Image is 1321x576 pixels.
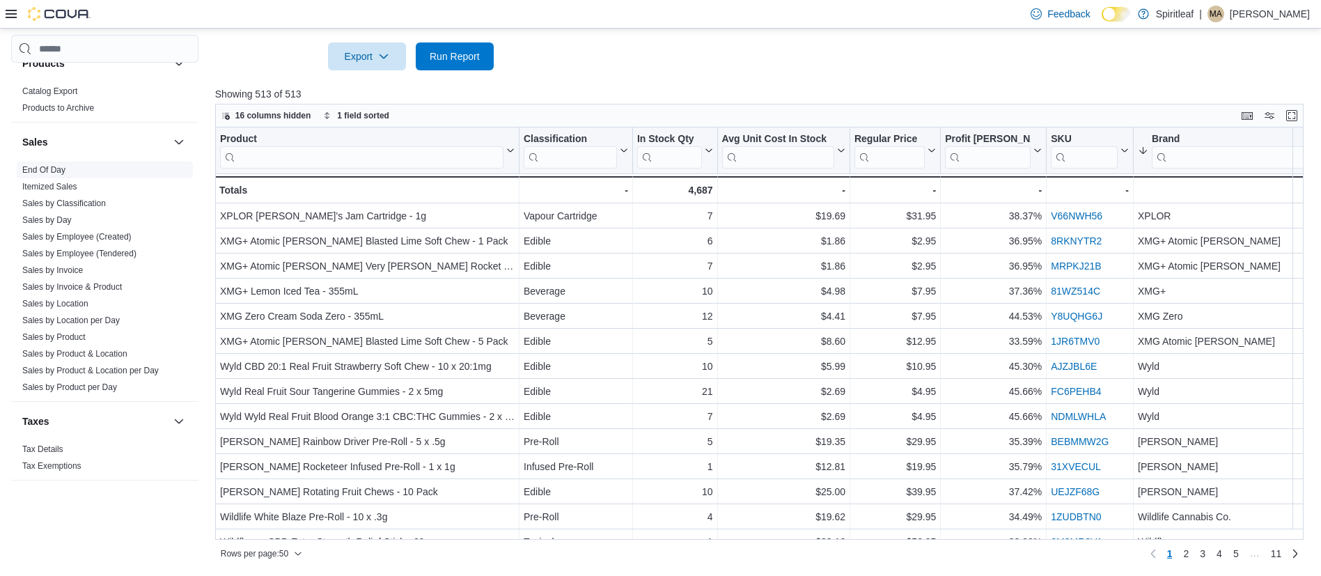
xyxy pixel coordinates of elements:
span: Itemized Sales [22,181,77,192]
div: 1 [637,534,713,551]
span: Sales by Day [22,215,72,226]
div: $2.69 [721,409,845,426]
a: 31XVECUL [1051,462,1101,473]
button: Regular Price [854,133,936,169]
button: Products [171,55,187,72]
div: 35.79% [945,459,1042,476]
div: Regular Price [854,133,925,169]
span: 16 columns hidden [235,110,311,121]
div: Product [220,133,503,169]
input: Dark Mode [1102,7,1131,22]
span: Sales by Classification [22,198,106,209]
p: | [1199,6,1202,22]
div: In Stock Qty [637,133,702,169]
div: $19.69 [721,208,845,225]
div: 37.36% [945,283,1042,300]
div: - [945,182,1042,199]
a: Catalog Export [22,86,77,96]
div: Infused Pre-Roll [524,459,628,476]
div: Edible [524,409,628,426]
div: XMG+ Lemon Iced Tea - 355mL [220,283,515,300]
span: Sales by Product & Location [22,348,127,359]
div: $8.60 [721,334,845,350]
div: Pre-Roll [524,509,628,526]
button: SKU [1051,133,1129,169]
div: $4.98 [721,283,845,300]
a: Sales by Product per Day [22,382,117,392]
div: 37.42% [945,484,1042,501]
div: Edible [524,258,628,275]
div: Product [220,133,503,146]
div: $4.41 [721,309,845,325]
div: 1 [637,459,713,476]
button: Taxes [22,414,168,428]
a: Next page [1287,545,1304,562]
div: Edible [524,384,628,400]
button: Page 1 of 11 [1162,543,1178,565]
a: BEBMMW2G [1051,437,1109,448]
a: 3M8MR8V1 [1051,537,1102,548]
div: $1.86 [721,258,845,275]
span: Sales by Location [22,298,88,309]
button: Taxes [171,413,187,430]
div: $25.00 [721,484,845,501]
a: End Of Day [22,165,65,175]
button: Products [22,56,168,70]
div: $19.62 [721,509,845,526]
div: $5.99 [721,359,845,375]
span: 4 [1217,547,1222,561]
a: AJZJBL6E [1051,361,1097,373]
div: [PERSON_NAME] Rotating Fruit Chews - 10 Pack [220,484,515,501]
div: Taxes [11,441,198,480]
a: Sales by Invoice [22,265,83,275]
a: 1ZUDBTN0 [1051,512,1101,523]
span: 1 field sorted [337,110,389,121]
button: Profit [PERSON_NAME] (%) [945,133,1042,169]
div: 4 [637,509,713,526]
div: $29.95 [854,509,936,526]
div: Profit [PERSON_NAME] (%) [945,133,1031,146]
div: Sales [11,162,198,401]
div: 45.30% [945,359,1042,375]
a: Page 2 of 11 [1178,543,1194,565]
div: Avg Unit Cost In Stock [721,133,834,146]
div: $2.95 [854,258,936,275]
div: 7 [637,258,713,275]
div: 10 [637,359,713,375]
div: $2.69 [721,384,845,400]
a: Page 4 of 11 [1211,543,1228,565]
button: Avg Unit Cost In Stock [721,133,845,169]
span: Sales by Employee (Tendered) [22,248,136,259]
span: MA [1210,6,1222,22]
div: Wyld Real Fruit Sour Tangerine Gummies - 2 x 5mg [220,384,515,400]
div: Topical [524,534,628,551]
div: $38.16 [721,534,845,551]
div: 45.66% [945,384,1042,400]
span: Sales by Invoice [22,265,83,276]
span: Sales by Product & Location per Day [22,365,159,376]
div: $19.95 [854,459,936,476]
span: End Of Day [22,164,65,176]
span: Sales by Employee (Created) [22,231,132,242]
a: Sales by Day [22,215,72,225]
h3: Sales [22,135,48,149]
div: Profit Margin (%) [945,133,1031,169]
div: $2.95 [854,233,936,250]
span: Run Report [430,49,480,63]
a: Tax Exemptions [22,461,81,471]
button: Run Report [416,42,494,70]
div: 6 [637,233,713,250]
div: XPLOR [PERSON_NAME]'s Jam Cartridge - 1g [220,208,515,225]
span: Tax Details [22,444,63,455]
div: XMG+ Atomic [PERSON_NAME] Very [PERSON_NAME] Rocket Soft Chew - 1 Pack [220,258,515,275]
div: Beverage [524,283,628,300]
div: - [854,182,936,199]
div: XMG Zero Cream Soda Zero - 355mL [220,309,515,325]
div: 4,687 [637,182,713,199]
div: Classification [524,133,617,146]
div: $1.86 [721,233,845,250]
div: 36.95% [945,258,1042,275]
div: $31.95 [854,208,936,225]
div: Wyld Wyld Real Fruit Blood Orange 3:1 CBC:THC Gummies - 2 x 15:5mg [220,409,515,426]
button: Keyboard shortcuts [1239,107,1256,124]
